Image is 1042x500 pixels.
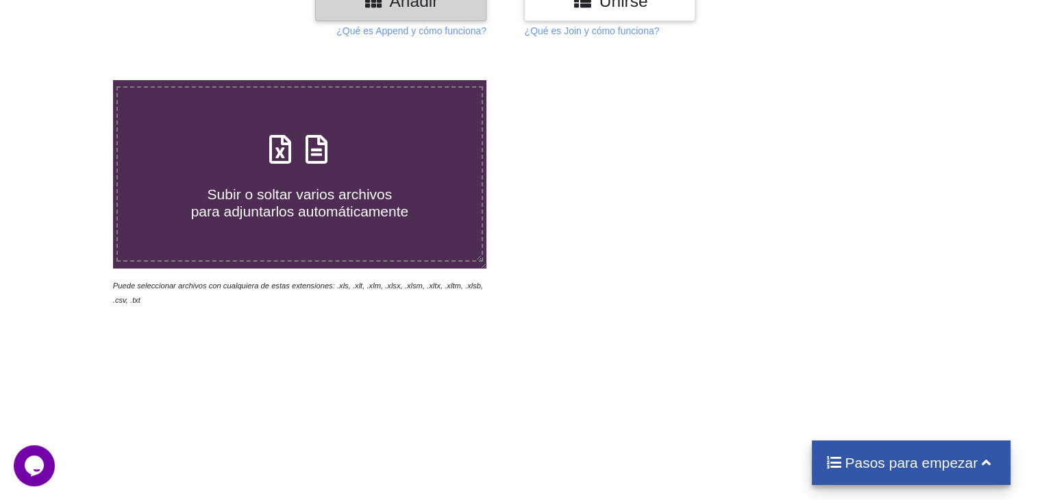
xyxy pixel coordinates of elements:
font: Pasos para empezar [845,455,978,471]
font: ¿Qué es Join y cómo funciona? [524,25,659,36]
font: Subir o soltar varios archivos [208,186,393,202]
font: para adjuntarlos automáticamente [191,203,409,219]
font: Puede seleccionar archivos con cualquiera de estas extensiones: .xls, .xlt, .xlm, .xlsx, .xlsm, .... [113,282,483,304]
iframe: widget de chat [14,445,58,486]
font: ¿Qué es Append y cómo funciona? [336,25,486,36]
